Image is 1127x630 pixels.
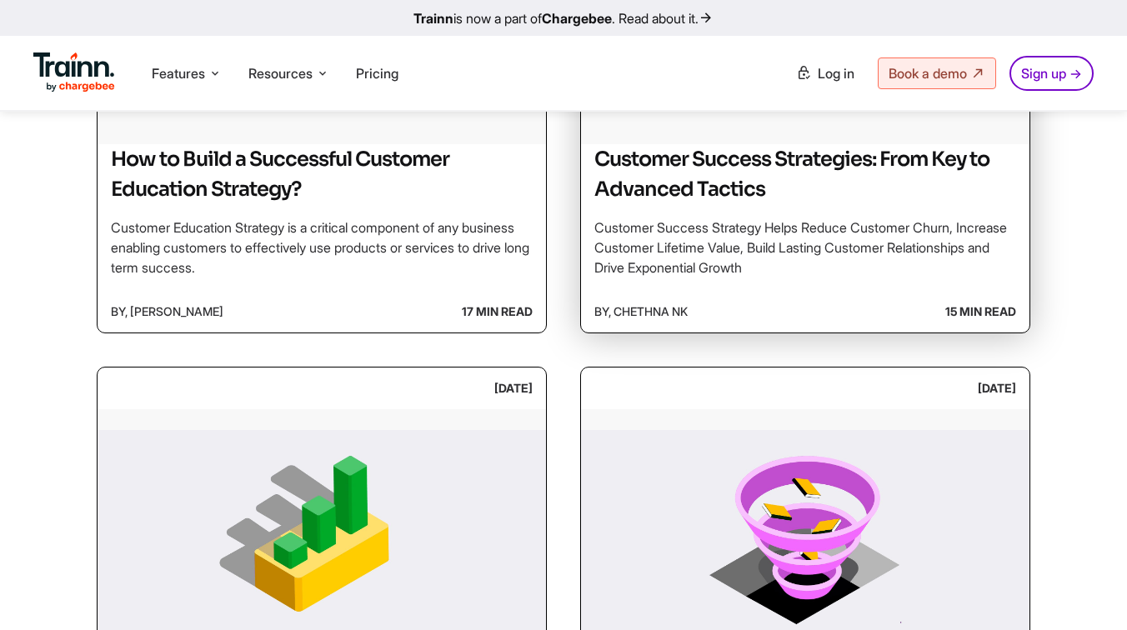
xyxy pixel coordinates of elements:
span: Log in [818,65,854,82]
img: Trainn Logo [33,52,115,92]
span: Book a demo [889,65,967,82]
p: Customer Education Strategy is a critical component of any business enabling customers to effecti... [111,217,533,277]
span: Features [152,64,205,82]
span: by, Chethna NK [594,297,688,326]
iframe: Chat Widget [1044,550,1127,630]
a: Pricing [356,65,398,82]
p: Customer Success Strategy Helps Reduce Customer Churn, Increase Customer Lifetime Value, Build La... [594,217,1016,277]
span: Resources [248,64,313,82]
div: [DATE] [494,374,533,402]
b: Chargebee [542,10,612,27]
h2: Customer Success Strategies: From Key to Advanced Tactics [594,144,1016,204]
b: Trainn [413,10,453,27]
a: Book a demo [878,57,996,89]
div: [DATE] [978,374,1016,402]
b: 17 min read [462,297,533,326]
h2: How to Build a Successful Customer Education Strategy? [111,144,533,204]
span: by, [PERSON_NAME] [111,297,223,326]
b: 15 min read [945,297,1016,326]
a: Log in [786,58,864,88]
a: Sign up → [1009,56,1094,91]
